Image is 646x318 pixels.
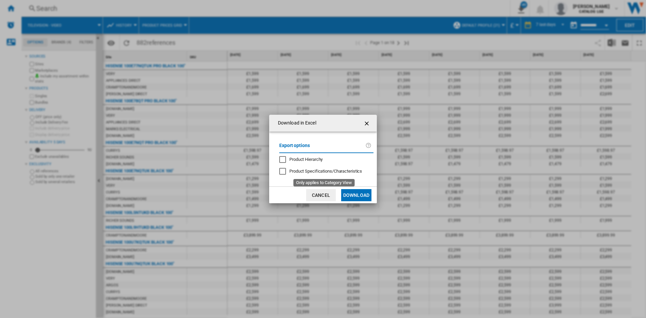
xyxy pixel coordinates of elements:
[279,156,368,163] md-checkbox: Product Hierarchy
[306,189,336,201] button: Cancel
[279,142,365,154] label: Export options
[341,189,371,201] button: Download
[289,157,323,162] span: Product Hierarchy
[289,168,362,174] div: Only applies to Category View
[275,120,316,127] h4: Download in Excel
[289,169,362,174] span: Product Specifications/Characteristics
[269,115,377,203] md-dialog: Download in ...
[361,116,374,130] button: getI18NText('BUTTONS.CLOSE_DIALOG')
[363,119,371,128] ng-md-icon: getI18NText('BUTTONS.CLOSE_DIALOG')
